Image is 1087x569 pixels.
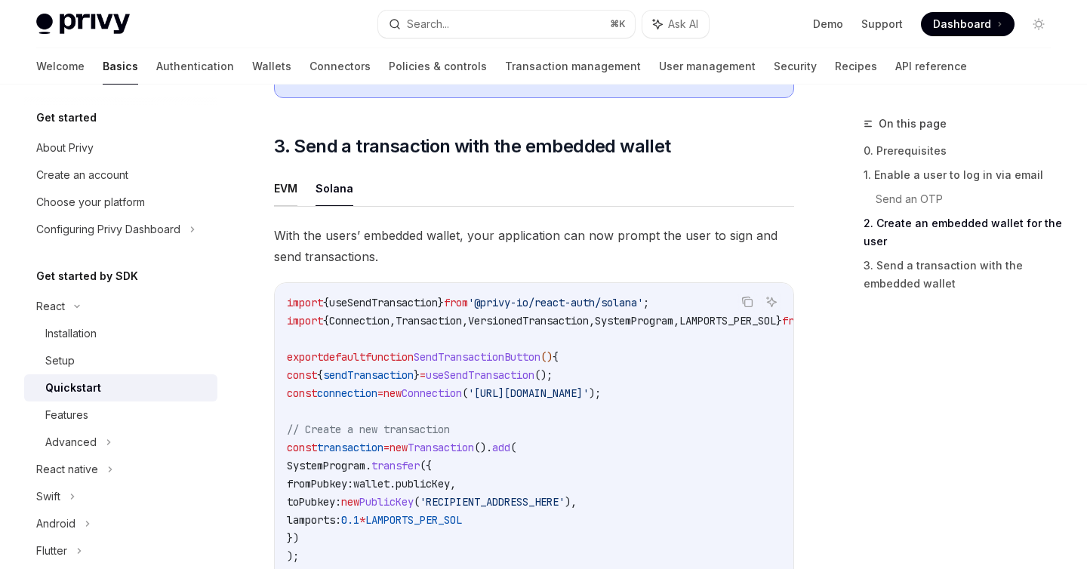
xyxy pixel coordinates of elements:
span: transfer [371,459,420,472]
span: LAMPORTS_PER_SOL [365,513,462,527]
span: SystemProgram [287,459,365,472]
span: from [444,296,468,309]
span: ⌘ K [610,18,626,30]
a: Dashboard [921,12,1015,36]
button: Solana [316,171,353,206]
a: Authentication [156,48,234,85]
span: Dashboard [933,17,991,32]
span: PublicKey [359,495,414,509]
div: Setup [45,352,75,370]
span: = [377,386,383,400]
div: Create an account [36,166,128,184]
span: On this page [879,115,947,133]
span: from [782,314,806,328]
span: VersionedTransaction [468,314,589,328]
span: export [287,350,323,364]
a: Recipes [835,48,877,85]
span: 0.1 [341,513,359,527]
span: Transaction [408,441,474,454]
div: Android [36,515,75,533]
span: , [589,314,595,328]
span: , [462,314,468,328]
span: 3. Send a transaction with the embedded wallet [274,134,670,158]
span: , [673,314,679,328]
span: ({ [420,459,432,472]
span: connection [317,386,377,400]
span: fromPubkey: [287,477,353,491]
a: User management [659,48,756,85]
span: With the users’ embedded wallet, your application can now prompt the user to sign and send transa... [274,225,794,267]
a: 1. Enable a user to log in via email [864,163,1063,187]
span: import [287,296,323,309]
div: Configuring Privy Dashboard [36,220,180,238]
div: About Privy [36,139,94,157]
span: SendTransactionButton [414,350,540,364]
span: function [365,350,414,364]
span: ; [643,296,649,309]
span: // Create a new transaction [287,423,450,436]
span: Connection [329,314,390,328]
a: About Privy [24,134,217,161]
div: Choose your platform [36,193,145,211]
span: sendTransaction [323,368,414,382]
h5: Get started [36,109,97,127]
span: SystemProgram [595,314,673,328]
span: ( [510,441,516,454]
button: Copy the contents from the code block [737,292,757,312]
a: Choose your platform [24,189,217,216]
span: { [323,314,329,328]
button: Ask AI [642,11,709,38]
a: Features [24,401,217,429]
span: LAMPORTS_PER_SOL [679,314,776,328]
div: React native [36,460,98,478]
span: ), [565,495,577,509]
span: const [287,441,317,454]
span: const [287,386,317,400]
a: 0. Prerequisites [864,139,1063,163]
a: Quickstart [24,374,217,401]
span: '@privy-io/react-auth/solana' [468,296,643,309]
span: '[URL][DOMAIN_NAME]' [468,386,589,400]
span: }) [287,531,299,545]
span: transaction [317,441,383,454]
span: 'RECIPIENT_ADDRESS_HERE' [420,495,565,509]
span: . [365,459,371,472]
a: 3. Send a transaction with the embedded wallet [864,254,1063,296]
button: Toggle dark mode [1027,12,1051,36]
span: , [450,477,456,491]
button: EVM [274,171,297,206]
span: = [420,368,426,382]
a: Security [774,48,817,85]
a: Basics [103,48,138,85]
span: new [390,441,408,454]
span: = [383,441,390,454]
span: const [287,368,317,382]
span: { [323,296,329,309]
a: Support [861,17,903,32]
span: , [390,314,396,328]
span: (). [474,441,492,454]
a: API reference [895,48,967,85]
a: Wallets [252,48,291,85]
a: Demo [813,17,843,32]
span: toPubkey: [287,495,341,509]
span: default [323,350,365,364]
a: Connectors [309,48,371,85]
a: Send an OTP [876,187,1063,211]
button: Search...⌘K [378,11,634,38]
span: . [390,477,396,491]
span: useSendTransaction [426,368,534,382]
div: React [36,297,65,315]
a: Transaction management [505,48,641,85]
div: Installation [45,324,97,343]
span: new [341,495,359,509]
span: () [540,350,553,364]
span: useSendTransaction [329,296,438,309]
span: } [438,296,444,309]
h5: Get started by SDK [36,267,138,285]
span: } [776,314,782,328]
a: Policies & controls [389,48,487,85]
div: Search... [407,15,449,33]
span: new [383,386,402,400]
a: 2. Create an embedded wallet for the user [864,211,1063,254]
